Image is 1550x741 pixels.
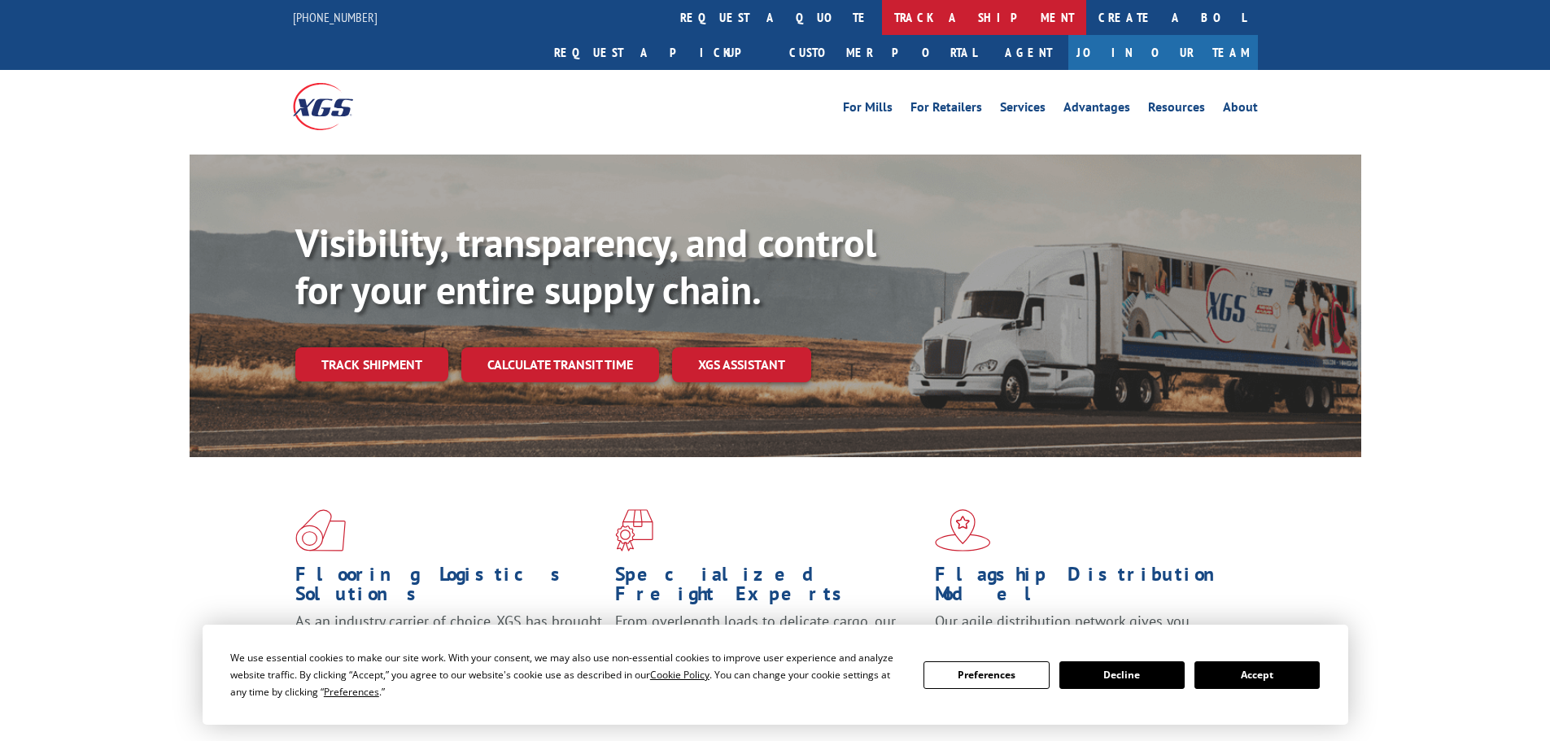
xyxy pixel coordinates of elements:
div: We use essential cookies to make our site work. With your consent, we may also use non-essential ... [230,649,904,700]
a: Track shipment [295,347,448,381]
button: Preferences [923,661,1049,689]
a: About [1223,101,1258,119]
span: Preferences [324,685,379,699]
a: For Mills [843,101,893,119]
img: xgs-icon-total-supply-chain-intelligence-red [295,509,346,551]
h1: Specialized Freight Experts [615,564,923,612]
a: For Retailers [910,101,982,119]
button: Accept [1194,661,1320,689]
span: As an industry carrier of choice, XGS has brought innovation and dedication to flooring logistics... [295,612,602,669]
a: Resources [1148,101,1205,119]
a: Customer Portal [777,35,989,70]
img: xgs-icon-flagship-distribution-model-red [935,509,991,551]
p: From overlength loads to delicate cargo, our experienced staff knows the best way to move your fr... [615,612,923,684]
a: Calculate transit time [461,347,659,382]
img: xgs-icon-focused-on-flooring-red [615,509,653,551]
a: [PHONE_NUMBER] [293,9,378,25]
a: Advantages [1063,101,1130,119]
a: Services [1000,101,1046,119]
a: XGS ASSISTANT [672,347,811,382]
span: Our agile distribution network gives you nationwide inventory management on demand. [935,612,1234,650]
b: Visibility, transparency, and control for your entire supply chain. [295,217,876,315]
a: Join Our Team [1068,35,1258,70]
div: Cookie Consent Prompt [203,625,1348,725]
h1: Flagship Distribution Model [935,564,1242,612]
a: Request a pickup [542,35,777,70]
button: Decline [1059,661,1185,689]
h1: Flooring Logistics Solutions [295,564,603,612]
span: Cookie Policy [650,668,710,682]
a: Agent [989,35,1068,70]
